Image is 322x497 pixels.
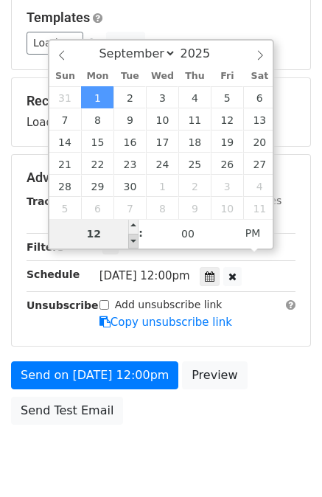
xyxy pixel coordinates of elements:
[178,86,211,108] span: September 4, 2025
[243,86,276,108] span: September 6, 2025
[178,175,211,197] span: October 2, 2025
[27,32,83,55] a: Load...
[146,72,178,81] span: Wed
[27,93,295,109] h5: Recipients
[178,72,211,81] span: Thu
[211,131,243,153] span: September 19, 2025
[178,153,211,175] span: September 25, 2025
[146,108,178,131] span: September 10, 2025
[233,218,273,248] span: Click to toggle
[248,426,322,497] iframe: Chat Widget
[113,197,146,219] span: October 7, 2025
[146,197,178,219] span: October 8, 2025
[11,397,123,425] a: Send Test Email
[182,361,247,389] a: Preview
[27,93,295,131] div: Loading...
[27,299,99,311] strong: Unsubscribe
[81,175,113,197] span: September 29, 2025
[243,72,276,81] span: Sat
[113,131,146,153] span: September 16, 2025
[146,86,178,108] span: September 3, 2025
[49,72,82,81] span: Sun
[81,108,113,131] span: September 8, 2025
[81,131,113,153] span: September 15, 2025
[49,175,82,197] span: September 28, 2025
[113,72,146,81] span: Tue
[27,241,64,253] strong: Filters
[81,197,113,219] span: October 6, 2025
[81,153,113,175] span: September 22, 2025
[211,72,243,81] span: Fri
[139,218,143,248] span: :
[243,108,276,131] span: September 13, 2025
[27,268,80,280] strong: Schedule
[178,108,211,131] span: September 11, 2025
[27,170,295,186] h5: Advanced
[99,269,190,282] span: [DATE] 12:00pm
[243,175,276,197] span: October 4, 2025
[11,361,178,389] a: Send on [DATE] 12:00pm
[146,175,178,197] span: October 1, 2025
[243,153,276,175] span: September 27, 2025
[106,32,144,55] button: Save
[49,86,82,108] span: August 31, 2025
[27,195,76,207] strong: Tracking
[49,108,82,131] span: September 7, 2025
[211,153,243,175] span: September 26, 2025
[113,108,146,131] span: September 9, 2025
[243,131,276,153] span: September 20, 2025
[113,153,146,175] span: September 23, 2025
[176,46,229,60] input: Year
[27,10,90,25] a: Templates
[49,197,82,219] span: October 5, 2025
[49,131,82,153] span: September 14, 2025
[211,197,243,219] span: October 10, 2025
[211,108,243,131] span: September 12, 2025
[178,131,211,153] span: September 18, 2025
[146,131,178,153] span: September 17, 2025
[99,316,232,329] a: Copy unsubscribe link
[211,86,243,108] span: September 5, 2025
[115,297,223,313] label: Add unsubscribe link
[178,197,211,219] span: October 9, 2025
[146,153,178,175] span: September 24, 2025
[243,197,276,219] span: October 11, 2025
[143,219,233,248] input: Minute
[211,175,243,197] span: October 3, 2025
[49,153,82,175] span: September 21, 2025
[113,175,146,197] span: September 30, 2025
[49,219,139,248] input: Hour
[113,86,146,108] span: September 2, 2025
[81,86,113,108] span: September 1, 2025
[81,72,113,81] span: Mon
